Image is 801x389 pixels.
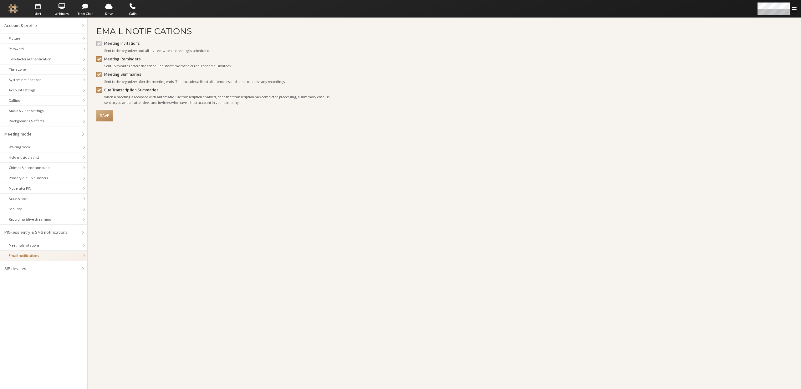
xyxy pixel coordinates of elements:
div: Time zone [9,67,79,72]
div: Email notifications [9,253,79,258]
div: Password [9,46,79,52]
span: Meet [27,11,49,17]
div: SIP devices [4,265,79,272]
span: Calls [122,11,144,17]
div: Account settings [9,87,79,93]
div: PIN-less entry & SMS notifications [4,229,79,236]
div: Security [9,206,79,212]
label: Cue Transcription Summaries [104,87,337,93]
img: Iotum [8,4,18,13]
label: Meeting Invitations [104,40,337,47]
label: Meeting Summaries [104,71,337,78]
span: Webinars [51,11,73,17]
div: Hold music playlist [9,155,79,160]
div: Sent 15 minutes before the scheduled start time to the organizer and all invitees. [104,63,337,69]
div: Access code [9,196,79,202]
div: Meeting Invitations [9,243,79,248]
div: Moderator PIN [9,186,79,191]
div: Backgrounds & effects [9,118,79,124]
span: Drive [98,11,120,17]
div: Sent to the organizer and all invitees when a meeting is scheduled. [104,48,337,54]
div: Chimes & name announce [9,165,79,171]
label: Meeting Reminders [104,56,337,62]
div: Account & profile [4,22,79,29]
h2: Email notifications [96,27,337,36]
button: Save [96,110,113,121]
div: Calling [9,98,79,103]
div: Recording & live streaming [9,217,79,222]
div: When a meeting is recorded with automatic Cue transcription enabled, once that transcription has ... [104,94,337,105]
span: Team Chat [74,11,96,17]
div: Sent to the organizer after the meeting ends. This includes a list of all attendees and links to ... [104,79,337,84]
div: System notifications [9,77,79,83]
div: Waiting room [9,144,79,150]
div: Audio & video settings [9,108,79,114]
iframe: Chat [785,373,796,385]
div: Picture [9,36,79,41]
div: Meeting mode [4,131,79,137]
div: Primary dial-in numbers [9,175,79,181]
div: Two-factor authentication [9,56,79,62]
